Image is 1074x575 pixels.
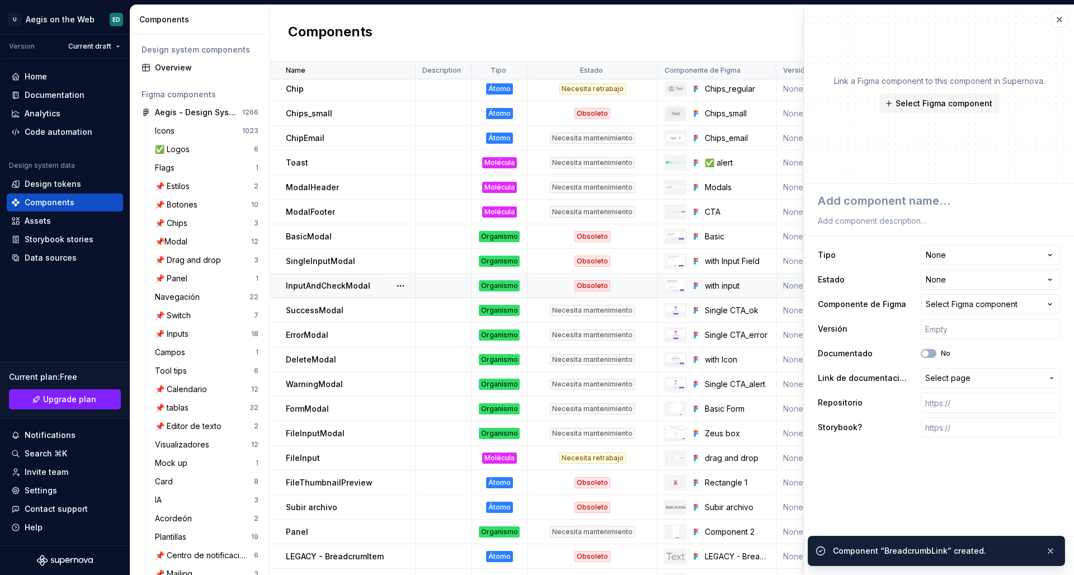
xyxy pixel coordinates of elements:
[254,551,258,560] div: 6
[286,256,355,267] p: SingleInputModal
[941,349,950,358] label: No
[479,354,520,365] div: Organismo
[155,402,193,413] div: 📌 tablas
[286,133,324,144] p: ChipEmail
[286,305,343,316] p: SuccessModal
[150,417,263,435] a: 📌 Editor de texto2
[7,212,123,230] a: Assets
[574,108,610,119] div: Obsoleto
[137,59,263,77] a: Overview
[550,133,635,144] div: Necesita mantenimiento
[666,108,686,118] img: Chips_small
[482,157,517,168] div: Molécula
[776,150,832,175] td: None
[550,526,635,538] div: Necesita mantenimiento
[666,186,686,188] img: Modals
[705,157,769,168] div: ✅ alert
[155,384,211,395] div: 📌 Calendario
[666,550,686,563] img: LEGACY - BreadcrumItem
[286,477,373,488] p: FileThumbnailPreview
[550,329,635,341] div: Necesita mantenimiento
[705,206,769,218] div: CTA
[155,181,194,192] div: 📌 Estilos
[666,211,686,213] img: CTA
[142,89,258,100] div: Figma components
[286,551,384,562] p: LEGACY - BreadcrumItem
[155,365,191,376] div: Tool tips
[251,385,258,394] div: 12
[25,252,77,263] div: Data sources
[25,89,84,101] div: Documentation
[818,299,906,310] label: Componente de Figma
[155,62,258,73] div: Overview
[150,122,263,140] a: Icons1023
[150,436,263,454] a: Visualizadores12
[286,182,339,193] p: ModalHeader
[776,101,832,126] td: None
[25,178,81,190] div: Design tokens
[286,379,343,390] p: WarningModal
[254,422,258,431] div: 2
[783,66,809,75] p: Versión
[254,311,258,320] div: 7
[482,206,517,218] div: Molécula
[254,514,258,523] div: 2
[479,256,520,267] div: Organismo
[666,254,686,268] img: with Input Field
[666,329,686,340] img: Single CTA_error
[155,310,195,321] div: 📌 Switch
[486,502,513,513] div: Átomo
[574,502,610,513] div: Obsoleto
[150,270,263,287] a: 📌 Panel1
[150,325,263,343] a: 📌 Inputs18
[25,485,57,496] div: Settings
[666,305,686,315] img: Single CTA_ok
[559,83,626,95] div: Necesita retrabajo
[580,66,603,75] p: Estado
[155,199,202,210] div: 📌 Botones
[286,157,308,168] p: Toast
[479,428,520,439] div: Organismo
[479,526,520,538] div: Organismo
[155,513,196,524] div: Acordeón
[776,397,832,421] td: None
[155,476,177,487] div: Card
[25,215,51,227] div: Assets
[776,175,832,200] td: None
[7,230,123,248] a: Storybook stories
[288,23,373,43] h2: Components
[705,108,769,119] div: Chips_small
[486,108,513,119] div: Átomo
[921,417,1061,437] input: https://
[155,107,238,118] div: Aegis - Design System
[9,161,75,170] div: Design system data
[550,182,635,193] div: Necesita mantenimiento
[155,218,192,229] div: 📌 Chips
[155,328,193,340] div: 📌 Inputs
[150,362,263,380] a: Tool tips6
[776,274,832,298] td: None
[705,428,769,439] div: Zeus box
[896,98,992,109] span: Select Figma component
[25,108,60,119] div: Analytics
[669,476,682,489] img: Rectangle 1
[26,14,95,25] div: Aegis on the Web
[150,288,263,306] a: Navegación22
[776,323,832,347] td: None
[25,126,92,138] div: Code automation
[776,544,832,569] td: None
[286,453,320,464] p: FileInput
[776,446,832,470] td: None
[776,298,832,323] td: None
[286,428,345,439] p: FileInputModal
[482,453,517,464] div: Molécula
[155,494,166,506] div: IA
[254,219,258,228] div: 3
[2,7,128,31] button: UAegis on the WebED
[776,421,832,446] td: None
[150,473,263,491] a: Card8
[155,458,192,469] div: Mock up
[669,402,682,416] img: Basic Form
[37,555,93,566] a: Supernova Logo
[150,491,263,509] a: IA3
